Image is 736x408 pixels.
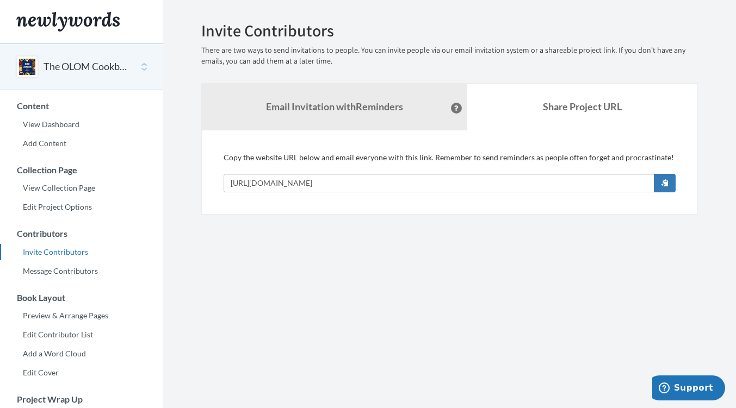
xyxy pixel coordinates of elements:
div: Copy the website URL below and email everyone with this link. Remember to send reminders as peopl... [224,152,676,192]
h2: Invite Contributors [201,22,698,40]
h3: Book Layout [1,293,163,303]
h3: Content [1,101,163,111]
h3: Contributors [1,229,163,238]
button: The OLOM Cookbook [44,60,132,74]
p: There are two ways to send invitations to people. You can invite people via our email invitation ... [201,45,698,67]
h3: Collection Page [1,165,163,175]
strong: Email Invitation with Reminders [266,101,403,112]
img: Newlywords logo [16,12,120,32]
h3: Project Wrap Up [1,394,163,404]
iframe: Opens a widget where you can chat to one of our agents [652,375,725,403]
b: Share Project URL [543,101,622,112]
